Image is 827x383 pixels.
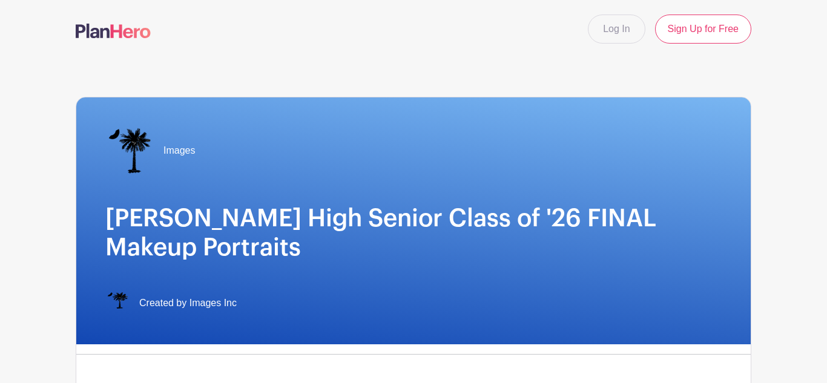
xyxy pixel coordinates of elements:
img: logo-507f7623f17ff9eddc593b1ce0a138ce2505c220e1c5a4e2b4648c50719b7d32.svg [76,24,151,38]
span: Created by Images Inc [139,296,237,310]
a: Sign Up for Free [655,15,751,44]
img: IMAGES%20logo%20transparenT%20PNG%20s.png [105,126,154,175]
h1: [PERSON_NAME] High Senior Class of '26 FINAL Makeup Portraits [105,204,722,262]
img: IMAGES%20logo%20transparenT%20PNG%20s.png [105,291,130,315]
span: Images [163,143,195,158]
a: Log In [588,15,645,44]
